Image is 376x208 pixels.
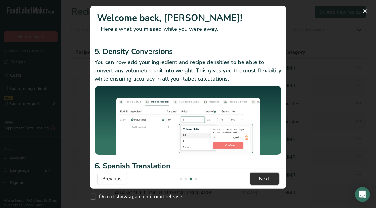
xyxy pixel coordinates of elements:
[103,175,122,182] span: Previous
[97,11,279,25] h1: Welcome back, [PERSON_NAME]!
[96,194,183,200] span: Do not show again until next release
[95,160,281,171] h2: 6. Spanish Translation
[355,187,370,202] div: Open Intercom Messenger
[95,46,281,57] h2: 5. Density Conversions
[97,173,127,185] button: Previous
[259,175,270,182] span: Next
[97,25,279,33] p: Here's what you missed while you were away.
[250,173,279,185] button: Next
[95,58,281,83] p: You can now add your ingredient and recipe densities to be able to convert any volumetric unit in...
[95,86,281,158] img: Density Conversions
